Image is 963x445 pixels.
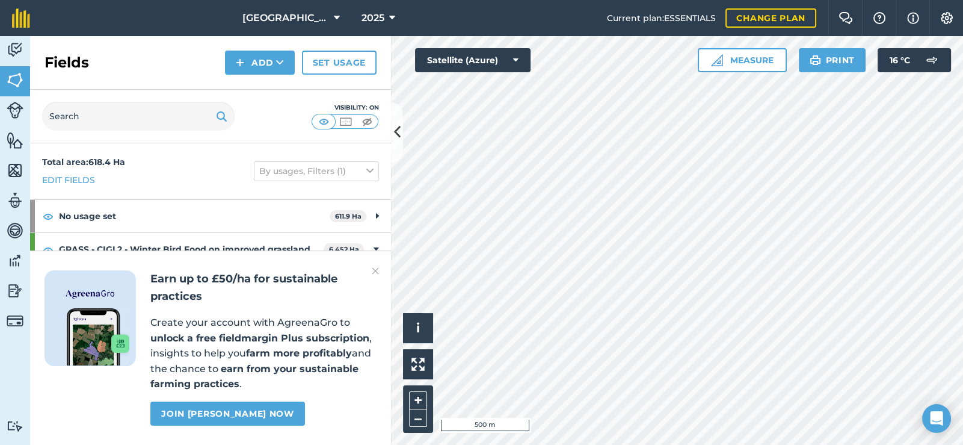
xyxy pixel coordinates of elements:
[362,11,384,25] span: 2025
[7,161,23,179] img: svg+xml;base64,PHN2ZyB4bWxucz0iaHR0cDovL3d3dy53My5vcmcvMjAwMC9zdmciIHdpZHRoPSI1NiIgaGVpZ2h0PSI2MC...
[922,404,951,433] div: Open Intercom Messenger
[940,12,954,24] img: A cog icon
[312,103,379,113] div: Visibility: On
[7,71,23,89] img: svg+xml;base64,PHN2ZyB4bWxucz0iaHR0cDovL3d3dy53My5vcmcvMjAwMC9zdmciIHdpZHRoPSI1NiIgaGVpZ2h0PSI2MC...
[890,48,910,72] span: 16 ° C
[59,200,330,232] strong: No usage set
[216,109,227,123] img: svg+xml;base64,PHN2ZyB4bWxucz0iaHR0cDovL3d3dy53My5vcmcvMjAwMC9zdmciIHdpZHRoPSIxOSIgaGVpZ2h0PSIyNC...
[698,48,787,72] button: Measure
[7,191,23,210] img: svg+xml;base64,PD94bWwgdmVyc2lvbj0iMS4wIiBlbmNvZGluZz0idXRmLTgiPz4KPCEtLSBHZW5lcmF0b3I6IEFkb2JlIE...
[838,12,853,24] img: Two speech bubbles overlapping with the left bubble in the forefront
[43,209,54,223] img: svg+xml;base64,PHN2ZyB4bWxucz0iaHR0cDovL3d3dy53My5vcmcvMjAwMC9zdmciIHdpZHRoPSIxOCIgaGVpZ2h0PSIyNC...
[30,200,391,232] div: No usage set611.9 Ha
[150,363,358,390] strong: earn from your sustainable farming practices
[409,391,427,409] button: +
[30,233,391,266] div: GRASS - CIGL2 - Winter Bird Food on improved grassland6.452 Ha
[7,282,23,300] img: svg+xml;base64,PD94bWwgdmVyc2lvbj0iMS4wIiBlbmNvZGluZz0idXRmLTgiPz4KPCEtLSBHZW5lcmF0b3I6IEFkb2JlIE...
[416,320,420,335] span: i
[43,243,54,257] img: svg+xml;base64,PHN2ZyB4bWxucz0iaHR0cDovL3d3dy53My5vcmcvMjAwMC9zdmciIHdpZHRoPSIxOCIgaGVpZ2h0PSIyNC...
[150,332,369,344] strong: unlock a free fieldmargin Plus subscription
[59,233,324,266] strong: GRASS - CIGL2 - Winter Bird Food on improved grassland
[7,102,23,119] img: svg+xml;base64,PD94bWwgdmVyc2lvbj0iMS4wIiBlbmNvZGluZz0idXRmLTgiPz4KPCEtLSBHZW5lcmF0b3I6IEFkb2JlIE...
[725,8,816,28] a: Change plan
[711,54,723,66] img: Ruler icon
[872,12,887,24] img: A question mark icon
[242,11,329,25] span: [GEOGRAPHIC_DATA]
[335,212,362,220] strong: 611.9 Ha
[254,161,379,181] button: By usages, Filters (1)
[236,55,244,70] img: svg+xml;base64,PHN2ZyB4bWxucz0iaHR0cDovL3d3dy53My5vcmcvMjAwMC9zdmciIHdpZHRoPSIxNCIgaGVpZ2h0PSIyNC...
[799,48,866,72] button: Print
[150,402,304,426] a: Join [PERSON_NAME] now
[45,53,89,72] h2: Fields
[360,116,375,128] img: svg+xml;base64,PHN2ZyB4bWxucz0iaHR0cDovL3d3dy53My5vcmcvMjAwMC9zdmciIHdpZHRoPSI1MCIgaGVpZ2h0PSI0MC...
[67,308,129,366] img: Screenshot of the Gro app
[338,116,353,128] img: svg+xml;base64,PHN2ZyB4bWxucz0iaHR0cDovL3d3dy53My5vcmcvMjAwMC9zdmciIHdpZHRoPSI1MCIgaGVpZ2h0PSI0MC...
[150,315,377,392] p: Create your account with AgreenaGro to , insights to help you and the chance to .
[7,222,23,240] img: svg+xml;base64,PD94bWwgdmVyc2lvbj0iMS4wIiBlbmNvZGluZz0idXRmLTgiPz4KPCEtLSBHZW5lcmF0b3I6IEFkb2JlIE...
[7,420,23,432] img: svg+xml;base64,PD94bWwgdmVyc2lvbj0iMS4wIiBlbmNvZGluZz0idXRmLTgiPz4KPCEtLSBHZW5lcmF0b3I6IEFkb2JlIE...
[415,48,531,72] button: Satellite (Azure)
[878,48,951,72] button: 16 °C
[246,347,352,359] strong: farm more profitably
[225,51,295,75] button: Add
[409,409,427,427] button: –
[12,8,30,28] img: fieldmargin Logo
[302,51,377,75] a: Set usage
[150,270,377,305] h2: Earn up to £50/ha for sustainable practices
[7,41,23,59] img: svg+xml;base64,PD94bWwgdmVyc2lvbj0iMS4wIiBlbmNvZGluZz0idXRmLTgiPz4KPCEtLSBHZW5lcmF0b3I6IEFkb2JlIE...
[920,48,944,72] img: svg+xml;base64,PD94bWwgdmVyc2lvbj0iMS4wIiBlbmNvZGluZz0idXRmLTgiPz4KPCEtLSBHZW5lcmF0b3I6IEFkb2JlIE...
[7,252,23,270] img: svg+xml;base64,PD94bWwgdmVyc2lvbj0iMS4wIiBlbmNvZGluZz0idXRmLTgiPz4KPCEtLSBHZW5lcmF0b3I6IEFkb2JlIE...
[316,116,331,128] img: svg+xml;base64,PHN2ZyB4bWxucz0iaHR0cDovL3d3dy53My5vcmcvMjAwMC9zdmciIHdpZHRoPSI1MCIgaGVpZ2h0PSI0MC...
[607,11,716,25] span: Current plan : ESSENTIALS
[411,358,425,371] img: Four arrows, one pointing top left, one top right, one bottom right and the last bottom left
[7,313,23,329] img: svg+xml;base64,PD94bWwgdmVyc2lvbj0iMS4wIiBlbmNvZGluZz0idXRmLTgiPz4KPCEtLSBHZW5lcmF0b3I6IEFkb2JlIE...
[329,245,359,254] strong: 6.452 Ha
[42,157,125,167] strong: Total area : 618.4 Ha
[403,313,433,343] button: i
[907,11,919,25] img: svg+xml;base64,PHN2ZyB4bWxucz0iaHR0cDovL3d3dy53My5vcmcvMjAwMC9zdmciIHdpZHRoPSIxNyIgaGVpZ2h0PSIxNy...
[42,102,235,131] input: Search
[372,264,379,278] img: svg+xml;base64,PHN2ZyB4bWxucz0iaHR0cDovL3d3dy53My5vcmcvMjAwMC9zdmciIHdpZHRoPSIyMiIgaGVpZ2h0PSIzMC...
[7,131,23,149] img: svg+xml;base64,PHN2ZyB4bWxucz0iaHR0cDovL3d3dy53My5vcmcvMjAwMC9zdmciIHdpZHRoPSI1NiIgaGVpZ2h0PSI2MC...
[42,173,95,187] a: Edit fields
[810,53,821,67] img: svg+xml;base64,PHN2ZyB4bWxucz0iaHR0cDovL3d3dy53My5vcmcvMjAwMC9zdmciIHdpZHRoPSIxOSIgaGVpZ2h0PSIyNC...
